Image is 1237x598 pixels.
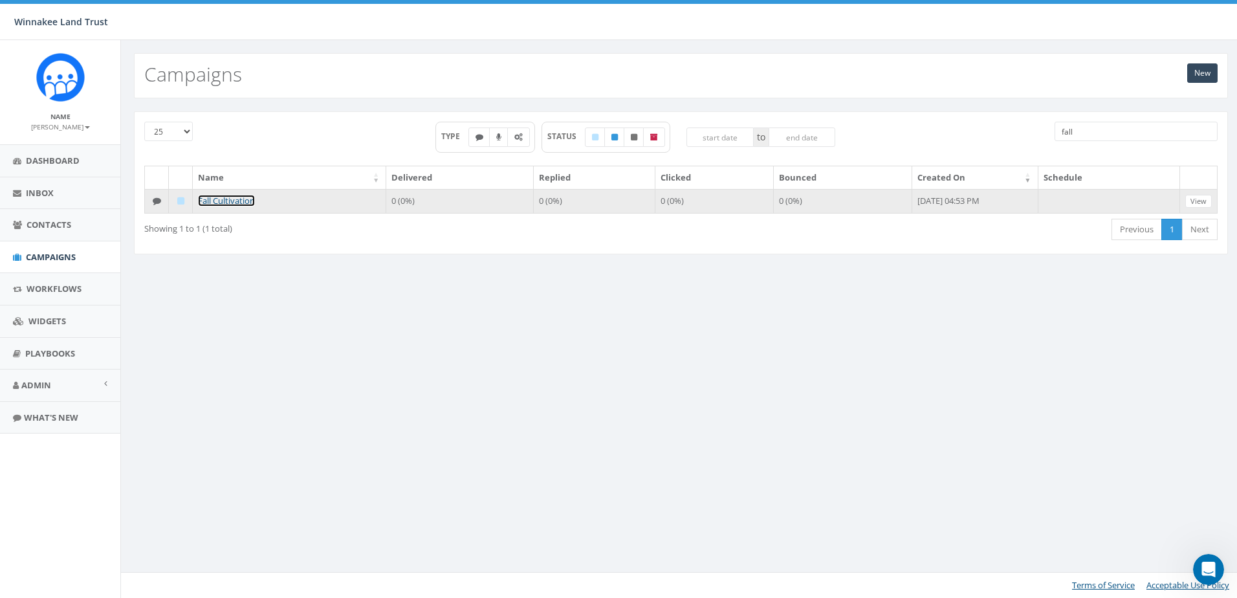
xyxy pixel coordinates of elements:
[1146,579,1229,591] a: Acceptable Use Policy
[26,251,76,263] span: Campaigns
[441,131,469,142] span: TYPE
[655,189,773,214] td: 0 (0%)
[47,378,248,546] div: Hi! Thanks for the update and info on [DOMAIN_NAME]! Looks like an awesome new way to engage supp...
[11,386,248,408] textarea: Message…
[177,197,184,205] i: Draft
[25,348,75,359] span: Playbooks
[21,241,202,304] div: We are launching this soon… I’m wondering if a photo contest wouldn’t be a great addition (see th...
[1111,219,1162,240] a: Previous
[203,5,227,30] button: Home
[631,133,637,141] i: Unpublished
[37,7,58,28] img: Profile image for James
[1072,579,1135,591] a: Terms of Service
[1193,554,1224,585] iframe: Intercom live chat
[10,214,212,350] div: And [PERSON_NAME]We are launching this soon… I’m wondering if a photo contest wouldn’t be a great...
[102,188,156,197] strong: In progress
[27,283,82,294] span: Workflows
[24,412,78,423] span: What's New
[69,174,206,184] span: Ticket has been updated • [DATE]
[386,166,534,189] th: Delivered
[31,120,90,132] a: [PERSON_NAME]
[10,124,248,169] div: James says…
[41,414,51,424] button: Gif picker
[36,53,85,102] img: Rally_Corp_Icon.png
[10,378,248,556] div: Jessica says…
[611,133,618,141] i: Published
[468,127,490,147] label: Text SMS
[604,127,625,147] label: Published
[63,6,147,16] h1: [PERSON_NAME]
[198,195,255,206] a: Fall Cultivation
[193,166,386,189] th: Name: activate to sort column ascending
[489,127,509,147] label: Ringless Voice Mail
[20,414,30,424] button: Emoji picker
[1055,122,1217,141] input: Type to search
[31,122,90,131] small: [PERSON_NAME]
[386,189,534,214] td: 0 (0%)
[507,127,530,147] label: Automated Message
[8,5,33,30] button: go back
[534,189,655,214] td: 0 (0%)
[45,52,231,63] span: Pictures as MMS (or temp workaround)
[10,214,248,360] div: James says…
[476,133,483,141] i: Text SMS
[61,414,72,424] button: Upload attachment
[10,360,248,378] div: [DATE]
[1185,195,1212,208] a: View
[27,219,71,230] span: Contacts
[585,127,606,147] label: Draft
[26,187,54,199] span: Inbox
[514,133,523,141] i: Automated Message
[1187,63,1218,83] a: New
[144,63,242,85] h2: Campaigns
[769,127,836,147] input: end date
[21,329,202,342] div: Check out
[26,155,80,166] span: Dashboard
[774,189,912,214] td: 0 (0%)
[14,16,108,28] span: Winnakee Land Trust
[105,143,154,153] strong: Submitted
[547,131,586,142] span: STATUS
[912,166,1038,189] th: Created On: activate to sort column ascending
[28,315,66,327] span: Widgets
[754,127,769,147] span: to
[227,5,250,28] div: Close
[153,197,161,205] i: Text SMS
[50,112,71,121] small: Name
[144,217,580,235] div: Showing 1 to 1 (1 total)
[21,310,202,323] div: When is your event / campaign again?
[912,189,1038,214] td: [DATE] 04:53 PM
[10,169,248,214] div: James says…
[1161,219,1183,240] a: 1
[774,166,912,189] th: Bounced
[643,127,665,147] label: Archived
[1038,166,1181,189] th: Schedule
[1182,219,1218,240] a: Next
[17,44,242,71] a: Pictures as MMS (or temp workaround)
[21,221,202,234] div: And [PERSON_NAME]
[534,166,655,189] th: Replied
[624,127,644,147] label: Unpublished
[82,414,93,424] button: Start recording
[686,127,754,147] input: start date
[655,166,773,189] th: Clicked
[70,129,204,140] span: Ticket has been created • [DATE]
[66,330,167,340] a: [URL][DOMAIN_NAME]
[496,133,501,141] i: Ringless Voice Mail
[222,408,243,429] button: Send a message…
[21,379,51,391] span: Admin
[63,16,120,29] p: Active [DATE]
[592,133,598,141] i: Draft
